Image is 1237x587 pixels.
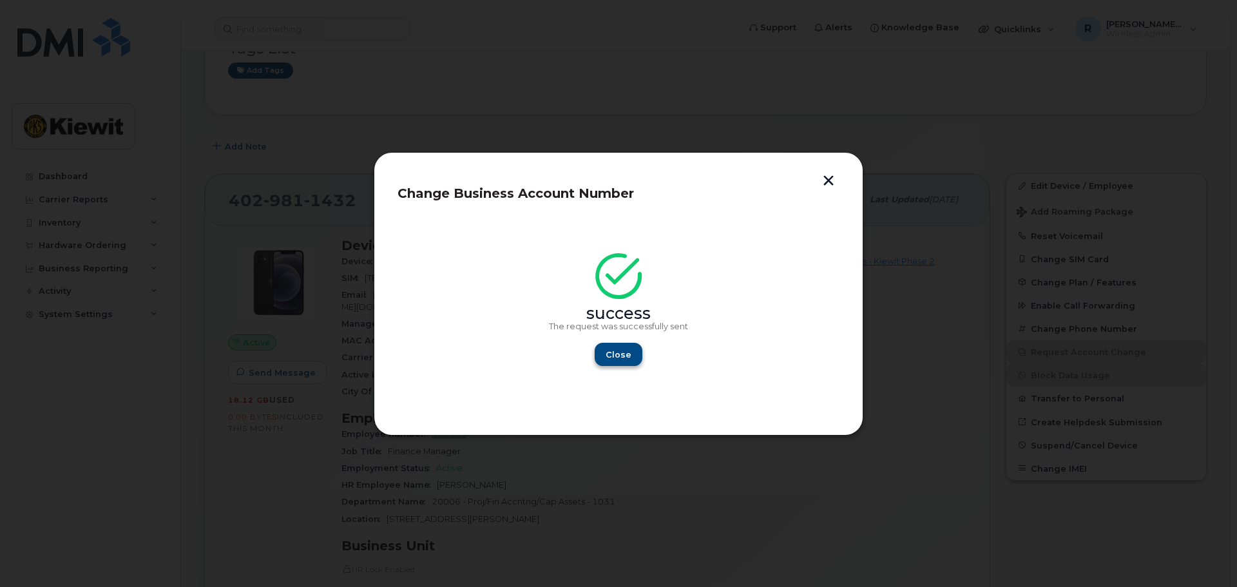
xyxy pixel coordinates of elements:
iframe: Messenger Launcher [1181,531,1227,577]
div: success [417,309,820,319]
span: Change Business Account Number [398,186,634,201]
p: The request was successfully sent [417,322,820,332]
button: Close [595,343,642,366]
span: Close [606,349,631,361]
